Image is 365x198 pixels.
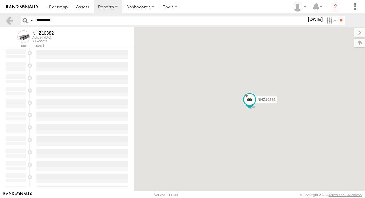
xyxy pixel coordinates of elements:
[154,193,178,197] div: Version: 306.00
[32,39,54,43] div: All Assets
[329,193,362,197] a: Terms and Conditions
[5,44,27,47] div: Time
[300,193,362,197] div: © Copyright 2025 -
[32,35,54,39] div: ActiveTRAC
[6,5,38,9] img: rand-logo.svg
[29,16,34,25] label: Search Query
[291,2,309,12] div: Zulema McIntosch
[5,16,14,25] a: Back to previous Page
[324,16,337,25] label: Search Filter Options
[32,30,54,35] div: NHZ10882 - View Asset History
[258,97,276,102] span: NHZ10882
[3,192,32,198] a: Visit our Website
[307,16,324,23] label: [DATE]
[35,44,134,47] div: Event
[331,2,340,12] i: ?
